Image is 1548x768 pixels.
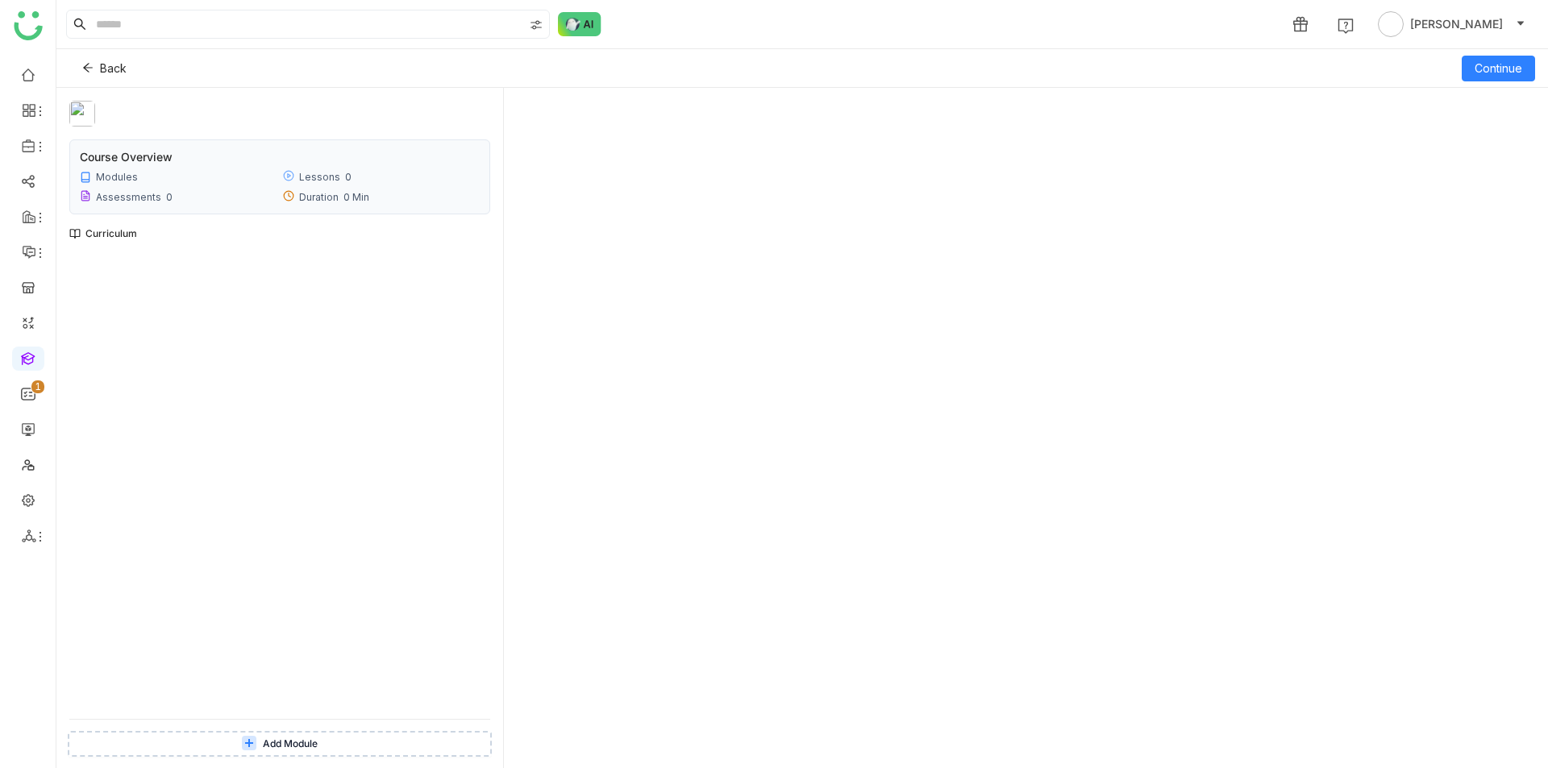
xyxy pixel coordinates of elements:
[1375,11,1529,37] button: [PERSON_NAME]
[35,379,41,395] p: 1
[558,12,601,36] img: ask-buddy-normal.svg
[1378,11,1404,37] img: avatar
[166,191,173,203] div: 0
[343,191,369,203] div: 0 Min
[1462,56,1535,81] button: Continue
[530,19,543,31] img: search-type.svg
[345,171,352,183] div: 0
[96,171,138,183] div: Modules
[1410,15,1503,33] span: [PERSON_NAME]
[299,171,340,183] div: Lessons
[69,227,137,239] div: Curriculum
[100,60,127,77] span: Back
[1338,18,1354,34] img: help.svg
[69,56,139,81] button: Back
[80,150,173,164] div: Course Overview
[263,737,318,752] span: Add Module
[96,191,161,203] div: Assessments
[31,380,44,393] nz-badge-sup: 1
[1475,60,1522,77] span: Continue
[68,731,492,757] button: Add Module
[14,11,43,40] img: logo
[299,191,339,203] div: Duration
